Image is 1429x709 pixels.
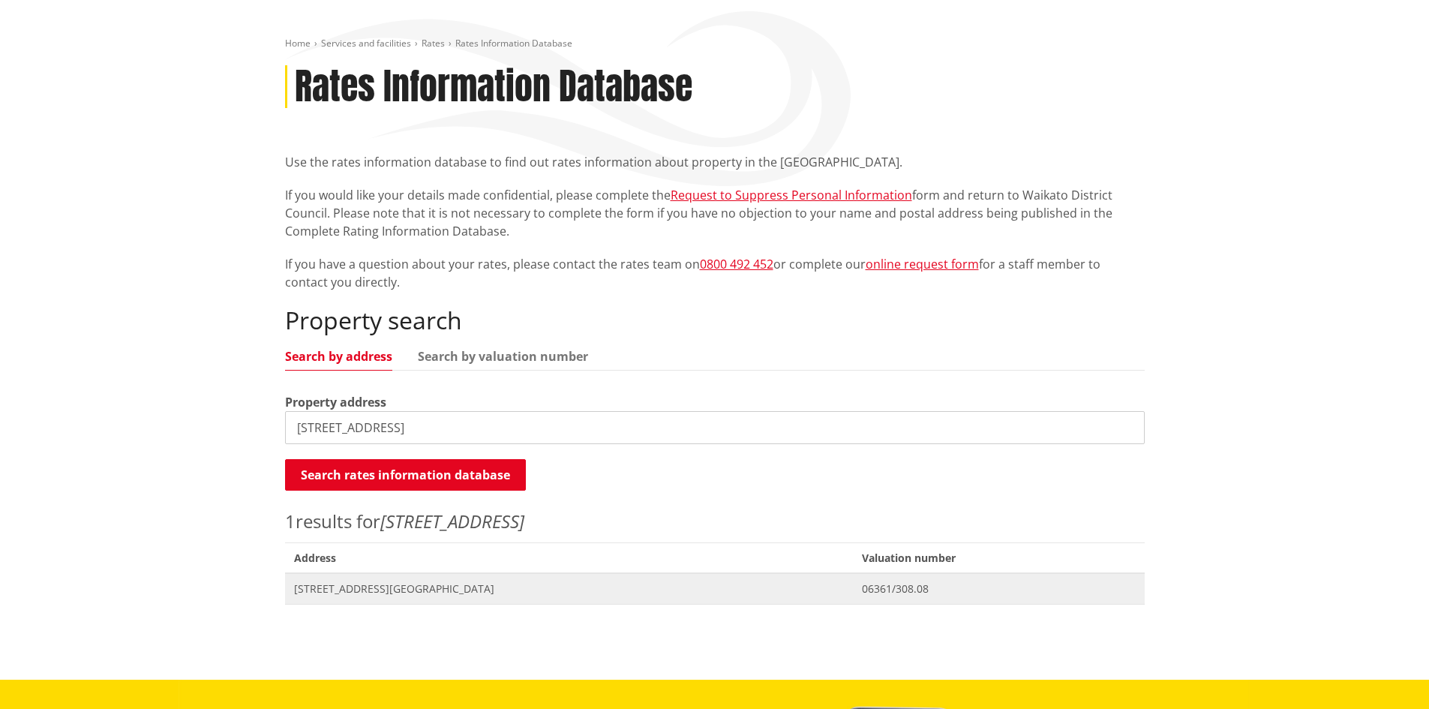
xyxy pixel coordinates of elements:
span: 06361/308.08 [862,581,1135,596]
a: Search by valuation number [418,350,588,362]
em: [STREET_ADDRESS] [380,509,524,533]
p: results for [285,508,1145,535]
input: e.g. Duke Street NGARUAWAHIA [285,411,1145,444]
span: [STREET_ADDRESS][GEOGRAPHIC_DATA] [294,581,845,596]
a: Rates [422,37,445,50]
h1: Rates Information Database [295,65,692,109]
p: If you have a question about your rates, please contact the rates team on or complete our for a s... [285,255,1145,291]
nav: breadcrumb [285,38,1145,50]
p: Use the rates information database to find out rates information about property in the [GEOGRAPHI... [285,153,1145,171]
a: online request form [866,256,979,272]
p: If you would like your details made confidential, please complete the form and return to Waikato ... [285,186,1145,240]
button: Search rates information database [285,459,526,491]
a: Home [285,37,311,50]
a: [STREET_ADDRESS][GEOGRAPHIC_DATA] 06361/308.08 [285,573,1145,604]
a: Request to Suppress Personal Information [671,187,912,203]
label: Property address [285,393,386,411]
a: Services and facilities [321,37,411,50]
a: Search by address [285,350,392,362]
iframe: Messenger Launcher [1360,646,1414,700]
span: Address [285,542,854,573]
a: 0800 492 452 [700,256,773,272]
span: Valuation number [853,542,1144,573]
span: 1 [285,509,296,533]
h2: Property search [285,306,1145,335]
span: Rates Information Database [455,37,572,50]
